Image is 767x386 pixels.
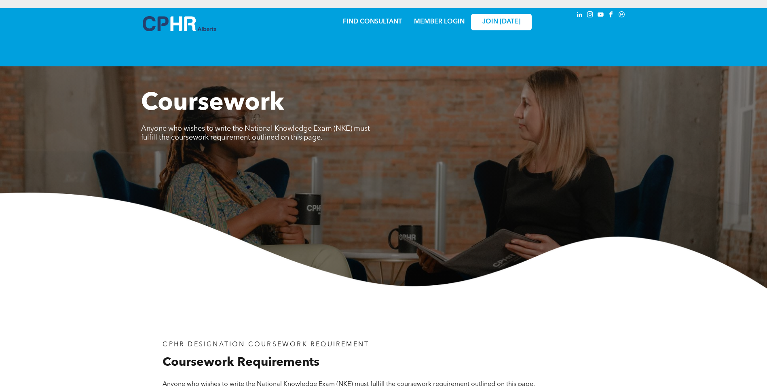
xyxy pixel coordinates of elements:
[617,10,626,21] a: Social network
[471,14,532,30] a: JOIN [DATE]
[482,18,520,26] span: JOIN [DATE]
[596,10,605,21] a: youtube
[607,10,616,21] a: facebook
[586,10,595,21] a: instagram
[141,91,284,116] span: Coursework
[575,10,584,21] a: linkedin
[414,19,465,25] a: MEMBER LOGIN
[163,341,369,348] span: CPHR DESIGNATION COURSEWORK REQUIREMENT
[163,356,319,369] span: Coursework Requirements
[343,19,402,25] a: FIND CONSULTANT
[141,125,370,141] span: Anyone who wishes to write the National Knowledge Exam (NKE) must fulfill the coursework requirem...
[143,16,216,31] img: A blue and white logo for cp alberta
